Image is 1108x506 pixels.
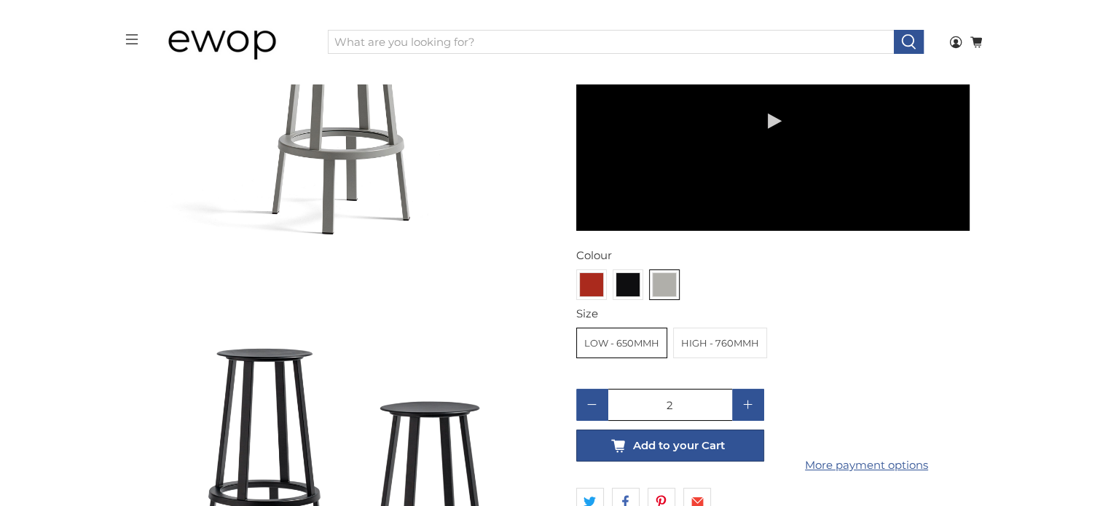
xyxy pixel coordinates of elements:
[633,439,725,452] span: Add to your Cart
[577,328,667,357] label: Low - 650mmH
[576,306,970,323] div: Size
[674,328,766,357] label: High - 760mmH
[328,30,895,55] input: What are you looking for?
[576,248,970,264] div: Colour
[576,430,764,462] button: Add to your Cart
[773,457,961,474] a: More payment options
